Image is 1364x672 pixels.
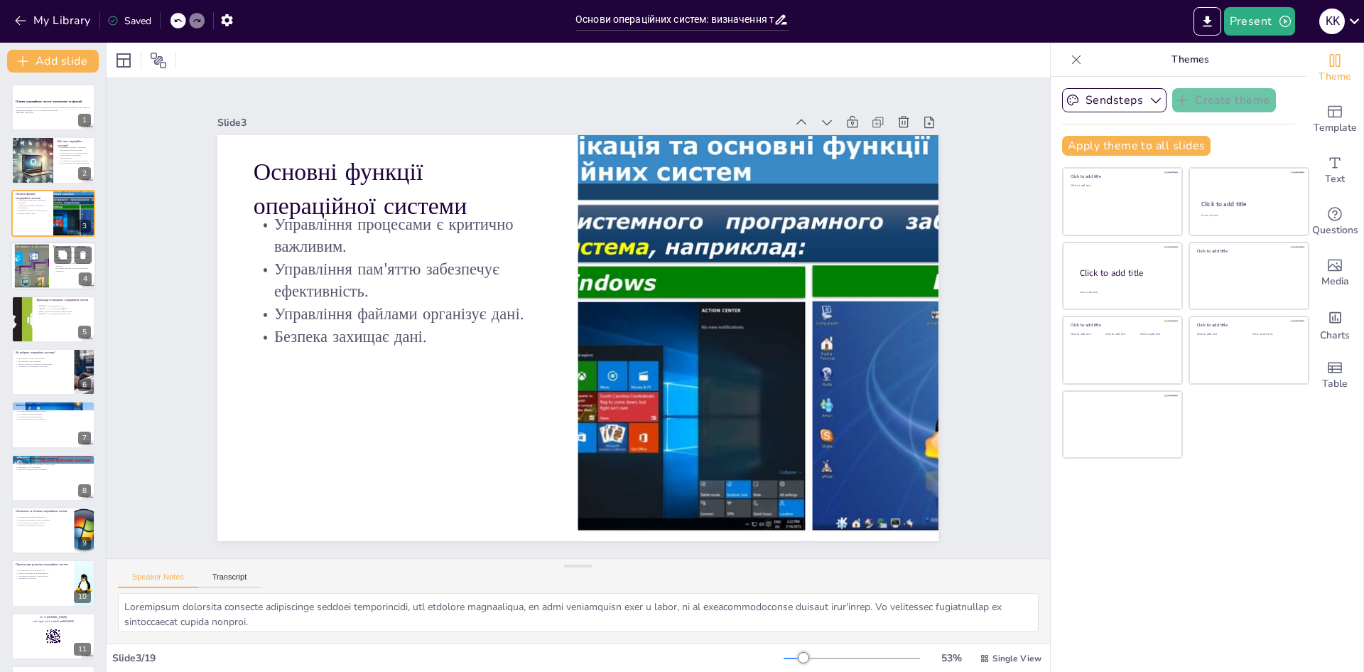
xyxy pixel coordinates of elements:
[112,49,135,72] div: Layout
[1062,88,1167,112] button: Sendsteps
[16,509,70,513] p: Оновлення та безпека операційних систем
[58,159,91,161] p: ОС забезпечує виконання програм.
[53,267,92,272] p: Вбудовані системи для спеціалізованих пристроїв.
[1197,248,1299,254] div: Click to add title
[1224,7,1295,36] button: Present
[16,562,70,567] p: Перспективи розвитку операційних систем
[53,251,92,256] p: Однокористувацькі системи для одного користувача.
[1325,171,1345,187] span: Text
[254,156,542,223] p: Основні функції операційної системи
[78,220,91,233] div: 3
[150,52,167,69] span: Position
[1306,299,1363,350] div: Add charts and graphs
[16,212,49,215] p: Безпека захищає дані.
[254,258,542,303] p: Управління пам'яттю забезпечує ефективність.
[1319,7,1345,36] button: K K
[11,137,95,183] div: 2
[1193,7,1221,36] button: Export to PowerPoint
[16,574,70,577] p: Очікування інновацій у майбутньому.
[16,415,91,418] p: ОС підтримують комунікацію.
[1071,184,1172,188] div: Click to add text
[16,413,91,416] p: ОС роблять життя зручнішим.
[1319,9,1345,34] div: K K
[7,50,99,73] button: Add slide
[47,615,67,619] strong: [DOMAIN_NAME]
[1306,94,1363,145] div: Add ready made slides
[16,204,49,209] p: Управління пам'яттю забезпечує ефективність.
[16,112,91,114] p: Generated with [URL]
[16,619,91,624] p: and login with code
[11,190,95,237] div: 3
[1197,322,1299,328] div: Click to add title
[16,460,91,463] p: Графічний інтерфейс для зручності.
[11,348,95,395] div: 6
[58,146,91,151] p: Операційна система є основним програмним забезпеченням.
[11,560,95,607] div: 10
[16,615,91,619] p: Go to
[1306,350,1363,401] div: Add a table
[254,213,542,257] p: Управління процесами є критично важливим.
[74,643,91,656] div: 11
[16,363,70,366] p: Уважно обирайте програмне забезпечення.
[1314,120,1357,136] span: Template
[58,151,91,159] p: ОС виконує роль посередника між користувачем і апаратним забезпеченням.
[16,198,49,203] p: Управління процесами є критично важливим.
[53,257,92,262] p: Багатокористувацькі системи для кількох користувачів.
[11,454,95,501] div: 8
[1252,333,1297,336] div: Click to add text
[78,114,91,127] div: 1
[11,242,96,290] div: 4
[118,572,198,588] button: Speaker Notes
[36,312,91,315] p: Android - ОС для мобільних пристроїв.
[1105,333,1137,336] div: Click to add text
[53,262,92,267] p: Системи реального часу обробляють дані миттєво.
[16,572,70,575] p: Хмарні обчислення для ефективності.
[1201,214,1295,218] div: Click to add text
[16,366,70,368] p: Особливості та можливості системи.
[198,572,261,588] button: Transcript
[1062,136,1211,156] button: Apply theme to all slides
[1319,69,1351,85] span: Theme
[53,245,92,249] p: Види операційних систем
[16,418,91,421] p: ОС використовуються для розваг.
[58,161,91,164] p: ОС має важливі функції управління.
[16,100,82,103] strong: Основи операційних систем: визначення та функції
[1201,200,1296,208] div: Click to add title
[11,296,95,343] div: 5
[11,401,95,448] div: 7
[11,84,95,131] div: 1
[16,192,49,200] p: Основні функції операційної системи
[1197,333,1242,336] div: Click to add text
[16,524,70,527] p: Важливість виправлень помилок.
[1088,43,1292,77] p: Themes
[1140,333,1172,336] div: Click to add text
[1080,290,1169,294] div: Click to add body
[16,468,91,471] p: Виконання завдань через інтерфейс.
[1071,333,1103,336] div: Click to add text
[107,14,151,28] div: Saved
[16,404,91,408] p: Значення операційних систем у повсякденному житті
[16,463,91,466] p: Командний рядок для технічних користувачів.
[78,537,91,550] div: 9
[78,484,91,497] div: 8
[16,360,70,363] p: Тип пристрою має значення.
[16,577,70,580] p: Адаптивність системи.
[16,466,91,469] p: Взаємодія з ОС є важливою.
[16,358,70,361] p: Враховуйте потреби користувача.
[1071,174,1172,179] div: Click to add title
[112,651,784,665] div: Slide 3 / 19
[16,457,91,461] p: Взаємодія з операційною системою
[1306,196,1363,247] div: Get real-time input from your audience
[254,325,542,348] p: Безпека захищає дані.
[1306,247,1363,299] div: Add images, graphics, shapes or video
[1306,145,1363,196] div: Add text boxes
[254,303,542,326] p: Управління файлами організує дані.
[16,107,91,112] p: Презентація розглядає основи операційних систем, їх визначення, функції та різні види, що допомаг...
[78,167,91,180] div: 2
[11,613,95,660] div: 11
[58,139,91,147] p: Що таке операційна система?
[11,507,95,554] div: 9
[1172,88,1276,112] button: Create theme
[78,378,91,391] div: 6
[934,651,968,665] div: 53 %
